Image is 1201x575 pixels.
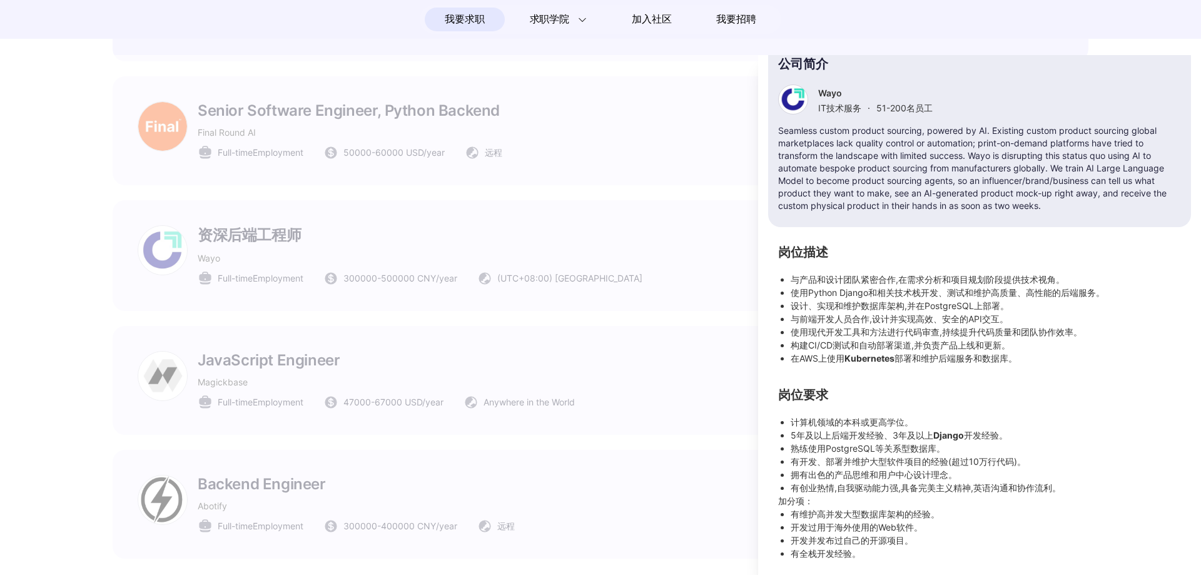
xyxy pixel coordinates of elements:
[791,534,1181,547] li: 开发并发布过自己的开源项目。
[778,59,1181,69] p: 公司简介
[791,455,1181,468] li: 有开发、部署并维护大型软件项目的经验(超过10万行代码)。
[818,88,933,98] p: Wayo
[791,521,1181,534] li: 开发过用于海外使用的Web软件。
[791,338,1181,352] li: 构建CI/CD测试和自动部署渠道,并负责产品上线和更新。
[716,12,756,27] span: 我要招聘
[778,125,1181,212] p: Seamless custom product sourcing, powered by AI. Existing custom product sourcing global marketpl...
[791,442,1181,455] li: 熟练使用PostgreSQL等关系型数据库。
[791,507,1181,521] li: 有维护高并发大型数据库架构的经验。
[818,103,861,113] span: IT技术服务
[876,103,933,113] span: 51-200 名员工
[791,481,1181,494] li: 有创业热情,自我驱动能力强,具备完美主义精神,英语沟通和协作流利。
[778,390,1181,400] h2: 岗位要求
[791,547,1181,560] li: 有全栈开发经验。
[791,415,1181,429] li: 计算机领域的本科或更高学位。
[868,103,870,113] span: ·
[791,299,1181,312] li: 设计、实现和维护数据库架构,并在PostgreSQL上部署。
[791,429,1181,442] li: 5年及以上后端开发经验、3年及以上 开发经验。
[632,9,671,29] span: 加入社区
[530,12,569,27] span: 求职学院
[778,494,1181,507] h2: 加分项：
[778,247,1181,258] h2: 岗位描述
[791,325,1181,338] li: 使用现代开发工具和方法进行代码审查,持续提升代码质量和团队协作效率。
[445,9,484,29] span: 我要求职
[791,468,1181,481] li: 拥有出色的产品思维和用户中心设计理念。
[791,273,1181,286] li: 与产品和设计团队紧密合作,在需求分析和项目规划阶段提供技术视角。
[933,430,964,440] strong: Django
[791,312,1181,325] li: 与前端开发人员合作,设计并实现高效、安全的API交互。
[791,352,1181,365] li: 在AWS上使用 部署和维护后端服务和数据库。
[791,286,1181,299] li: 使用Python Django和相关技术栈开发、测试和维护高质量、高性能的后端服务。
[844,353,894,364] strong: Kubernetes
